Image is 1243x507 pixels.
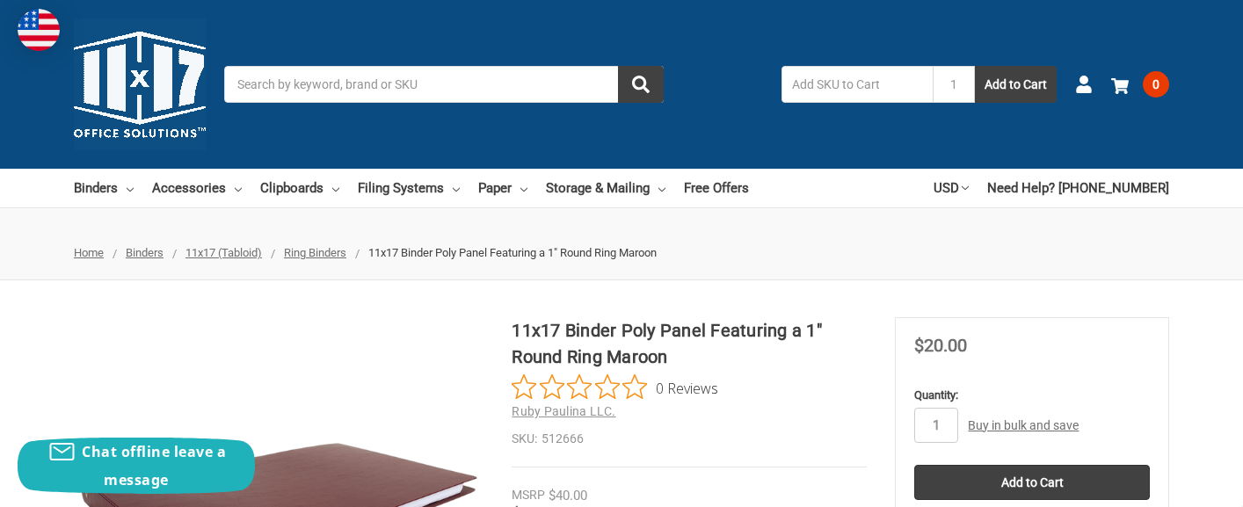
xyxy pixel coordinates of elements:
a: 0 [1111,62,1169,107]
button: Add to Cart [975,66,1057,103]
a: Free Offers [684,169,749,207]
span: 0 [1143,71,1169,98]
button: Chat offline leave a message [18,438,255,494]
a: Binders [74,169,134,207]
a: Storage & Mailing [546,169,665,207]
span: 0 Reviews [656,374,718,401]
input: Search by keyword, brand or SKU [224,66,664,103]
h1: 11x17 Binder Poly Panel Featuring a 1" Round Ring Maroon [512,317,866,370]
img: 11x17.com [74,18,206,150]
a: Clipboards [260,169,339,207]
a: Ruby Paulina LLC. [512,404,615,418]
button: Rated 0 out of 5 stars from 0 reviews. Jump to reviews. [512,374,718,401]
span: $20.00 [914,335,967,356]
input: Add to Cart [914,465,1150,500]
a: Accessories [152,169,242,207]
a: Buy in bulk and save [968,418,1079,432]
a: Home [74,246,104,259]
dd: 512666 [512,430,866,448]
a: Need Help? [PHONE_NUMBER] [987,169,1169,207]
a: Filing Systems [358,169,460,207]
img: duty and tax information for United States [18,9,60,51]
a: 11x17 (Tabloid) [185,246,262,259]
a: Binders [126,246,164,259]
span: 11x17 Binder Poly Panel Featuring a 1" Round Ring Maroon [368,246,657,259]
a: USD [934,169,969,207]
input: Add SKU to Cart [781,66,933,103]
span: $40.00 [549,488,587,503]
label: Quantity: [914,387,1150,404]
a: Paper [478,169,527,207]
dt: SKU: [512,430,537,448]
a: Ring Binders [284,246,346,259]
div: MSRP [512,486,545,504]
span: Chat offline leave a message [82,442,226,489]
